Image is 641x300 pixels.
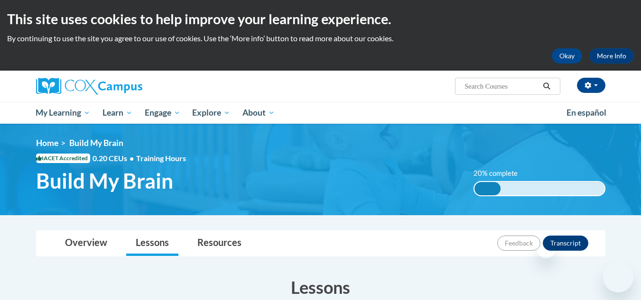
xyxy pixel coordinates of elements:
input: Search Courses [464,81,539,92]
button: Feedback [497,236,540,251]
div: 20% complete [474,182,501,195]
img: Cox Campus [36,78,142,95]
span: Training Hours [136,154,186,163]
span: Build My Brain [36,168,173,193]
button: Search [539,81,554,92]
a: More Info [589,48,634,64]
a: Learn [96,102,139,124]
i:  [542,83,551,90]
a: Engage [139,102,186,124]
iframe: Button to launch messaging window [603,262,633,292]
button: Okay [552,48,582,64]
a: About [236,102,281,124]
div: Main menu [22,102,620,124]
a: Overview [56,231,117,256]
a: En español [560,103,613,123]
span: Build My Brain [69,138,123,148]
p: By continuing to use the site you agree to our use of cookies. Use the ‘More info’ button to read... [7,33,634,44]
span: • [130,154,134,163]
iframe: Close message [537,239,556,258]
a: My Learning [30,102,97,124]
h3: Lessons [36,275,605,299]
h2: This site uses cookies to help improve your learning experience. [7,9,634,28]
span: En español [567,108,606,118]
a: Explore [186,102,236,124]
a: Cox Campus [36,78,216,95]
span: Learn [102,107,132,118]
span: About [242,107,275,118]
span: Explore [192,107,230,118]
span: IACET Accredited [36,154,90,163]
button: Transcript [543,236,588,251]
a: Home [36,138,58,148]
a: Lessons [126,231,178,256]
button: Account Settings [577,78,605,93]
span: My Learning [36,107,90,118]
span: 0.20 CEUs [93,153,136,164]
a: Resources [188,231,251,256]
span: Engage [145,107,180,118]
label: 20% complete [474,168,528,179]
